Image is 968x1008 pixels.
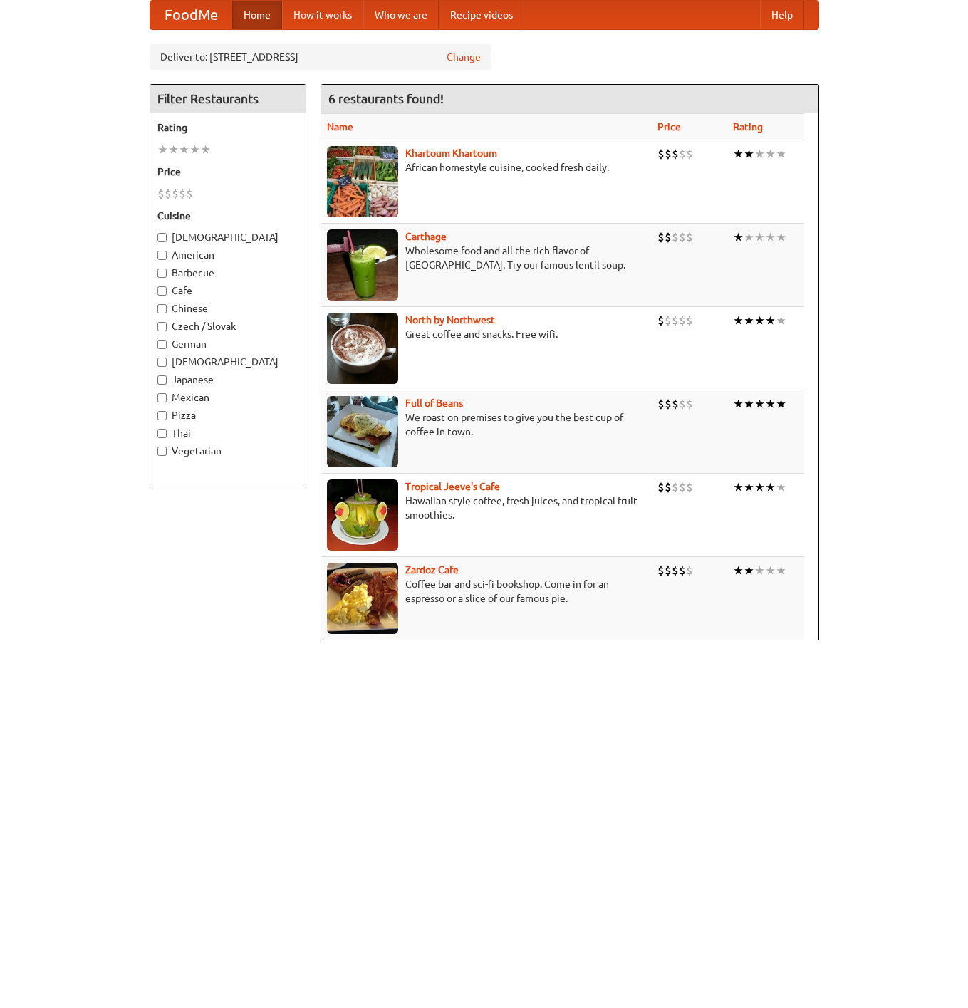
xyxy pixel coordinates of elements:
[679,563,686,578] li: $
[363,1,439,29] a: Who we are
[439,1,524,29] a: Recipe videos
[157,120,298,135] h5: Rating
[733,121,763,133] a: Rating
[157,165,298,179] h5: Price
[150,85,306,113] h4: Filter Restaurants
[679,313,686,328] li: $
[157,286,167,296] input: Cafe
[665,229,672,245] li: $
[157,142,168,157] li: ★
[328,92,444,105] ng-pluralize: 6 restaurants found!
[447,50,481,64] a: Change
[686,396,693,412] li: $
[657,396,665,412] li: $
[760,1,804,29] a: Help
[754,313,765,328] li: ★
[765,396,776,412] li: ★
[744,563,754,578] li: ★
[672,396,679,412] li: $
[157,375,167,385] input: Japanese
[754,563,765,578] li: ★
[157,373,298,387] label: Japanese
[405,398,463,409] a: Full of Beans
[679,146,686,162] li: $
[157,337,298,351] label: German
[157,319,298,333] label: Czech / Slovak
[733,563,744,578] li: ★
[157,209,298,223] h5: Cuisine
[168,142,179,157] li: ★
[665,146,672,162] li: $
[686,146,693,162] li: $
[657,146,665,162] li: $
[679,229,686,245] li: $
[657,121,681,133] a: Price
[327,410,646,439] p: We roast on premises to give you the best cup of coffee in town.
[157,411,167,420] input: Pizza
[686,229,693,245] li: $
[157,266,298,280] label: Barbecue
[157,269,167,278] input: Barbecue
[150,1,232,29] a: FoodMe
[754,146,765,162] li: ★
[765,146,776,162] li: ★
[405,314,495,326] a: North by Northwest
[327,121,353,133] a: Name
[405,481,500,492] a: Tropical Jeeve's Cafe
[157,447,167,456] input: Vegetarian
[776,563,786,578] li: ★
[754,396,765,412] li: ★
[179,142,189,157] li: ★
[744,146,754,162] li: ★
[200,142,211,157] li: ★
[327,396,398,467] img: beans.jpg
[405,147,497,159] b: Khartoum Khartoum
[327,577,646,606] p: Coffee bar and sci-fi bookshop. Come in for an espresso or a slice of our famous pie.
[327,244,646,272] p: Wholesome food and all the rich flavor of [GEOGRAPHIC_DATA]. Try our famous lentil soup.
[157,390,298,405] label: Mexican
[672,563,679,578] li: $
[150,44,491,70] div: Deliver to: [STREET_ADDRESS]
[405,231,447,242] a: Carthage
[157,284,298,298] label: Cafe
[282,1,363,29] a: How it works
[754,479,765,495] li: ★
[686,479,693,495] li: $
[327,327,646,341] p: Great coffee and snacks. Free wifi.
[686,563,693,578] li: $
[665,396,672,412] li: $
[679,479,686,495] li: $
[157,233,167,242] input: [DEMOGRAPHIC_DATA]
[679,396,686,412] li: $
[765,229,776,245] li: ★
[776,229,786,245] li: ★
[744,396,754,412] li: ★
[657,479,665,495] li: $
[672,229,679,245] li: $
[776,146,786,162] li: ★
[327,160,646,175] p: African homestyle cuisine, cooked fresh daily.
[765,479,776,495] li: ★
[327,494,646,522] p: Hawaiian style coffee, fresh juices, and tropical fruit smoothies.
[179,186,186,202] li: $
[327,146,398,217] img: khartoum.jpg
[186,186,193,202] li: $
[665,563,672,578] li: $
[776,479,786,495] li: ★
[657,313,665,328] li: $
[733,146,744,162] li: ★
[657,563,665,578] li: $
[189,142,200,157] li: ★
[157,444,298,458] label: Vegetarian
[405,564,459,576] b: Zardoz Cafe
[744,313,754,328] li: ★
[665,479,672,495] li: $
[672,146,679,162] li: $
[686,313,693,328] li: $
[733,479,744,495] li: ★
[157,301,298,316] label: Chinese
[754,229,765,245] li: ★
[765,313,776,328] li: ★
